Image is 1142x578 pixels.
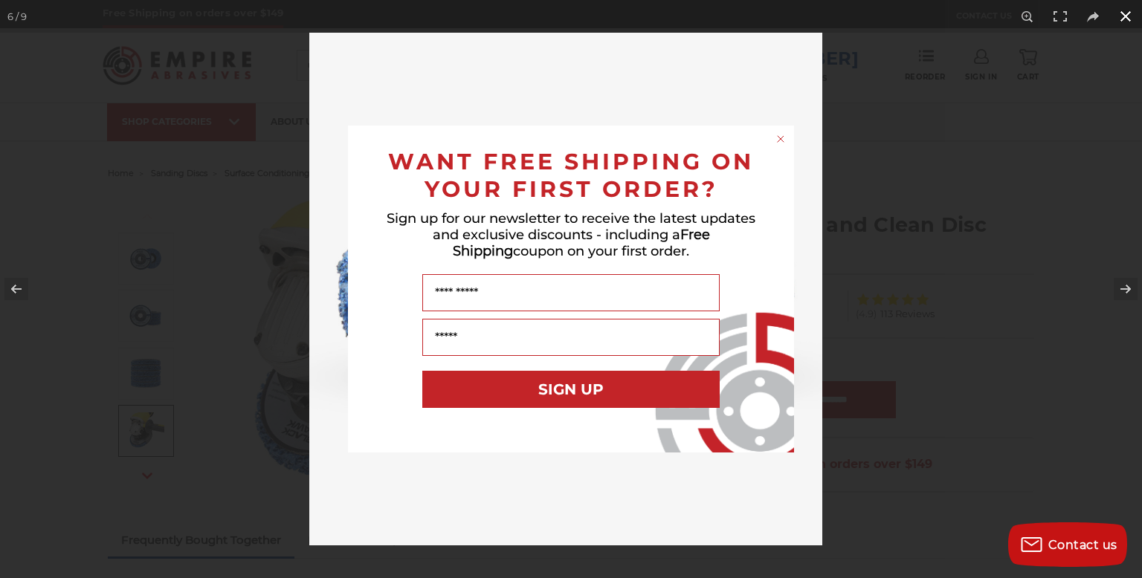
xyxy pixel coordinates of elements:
[1008,522,1127,567] button: Contact us
[387,210,755,259] span: Sign up for our newsletter to receive the latest updates and exclusive discounts - including a co...
[1048,538,1117,552] span: Contact us
[388,148,754,203] span: WANT FREE SHIPPING ON YOUR FIRST ORDER?
[773,131,788,146] button: Close dialog
[453,227,710,259] span: Free Shipping
[422,371,720,408] button: SIGN UP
